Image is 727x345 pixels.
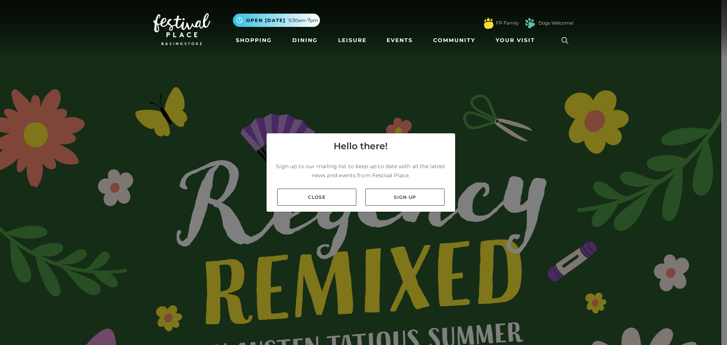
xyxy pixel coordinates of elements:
a: FP Family [496,20,519,27]
a: Leisure [335,33,370,47]
a: Your Visit [493,33,542,47]
button: Open [DATE] 9.30am-7pm [233,14,320,27]
a: Community [430,33,478,47]
span: Your Visit [496,36,535,44]
h4: Hello there! [334,139,388,153]
a: Close [277,189,356,206]
p: Sign up to our mailing list to keep up to date with all the latest news and events from Festival ... [273,162,449,180]
a: Dining [289,33,321,47]
span: 9.30am-7pm [289,17,318,24]
a: Shopping [233,33,275,47]
span: Open [DATE] [246,17,285,24]
a: Dogs Welcome! [538,20,574,27]
img: Festival Place Logo [153,13,210,45]
a: Sign up [365,189,445,206]
a: Events [384,33,416,47]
